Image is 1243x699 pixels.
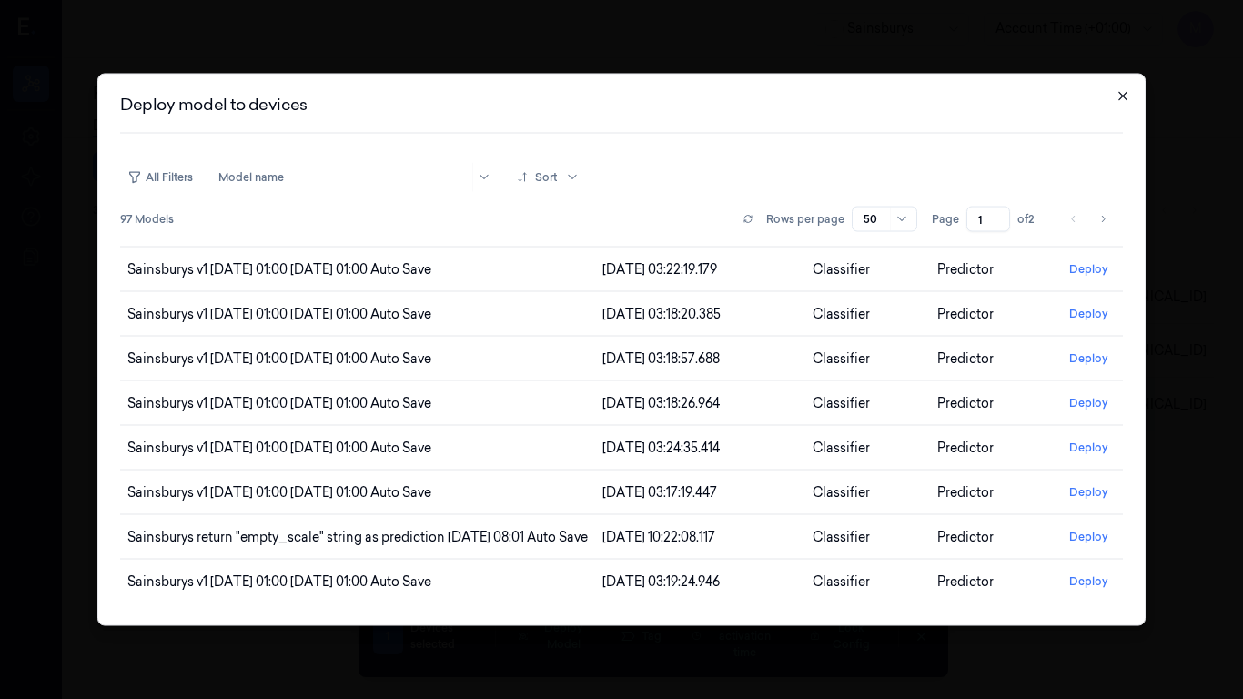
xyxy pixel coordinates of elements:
[937,260,994,277] span: Predictor
[766,211,844,228] p: Rows per page
[813,394,870,410] span: Classifier
[602,439,720,455] span: [DATE] 03:24:35.414
[1062,389,1116,418] button: Deploy
[1062,344,1116,373] button: Deploy
[127,572,431,589] span: Sainsburys v1 [DATE] 01:00 [DATE] 01:00 Auto Save
[127,528,588,544] span: Sainsburys return "empty_scale" string as prediction [DATE] 08:01 Auto Save
[813,439,870,455] span: Classifier
[813,260,870,277] span: Classifier
[813,349,870,366] span: Classifier
[602,260,717,277] span: [DATE] 03:22:19.179
[937,394,994,410] span: Predictor
[127,394,431,410] span: Sainsburys v1 [DATE] 01:00 [DATE] 01:00 Auto Save
[1017,211,1046,228] span: of 2
[1061,207,1116,232] nav: pagination
[127,439,431,455] span: Sainsburys v1 [DATE] 01:00 [DATE] 01:00 Auto Save
[1062,522,1116,552] button: Deploy
[937,305,994,321] span: Predictor
[602,528,715,544] span: [DATE] 10:22:08.117
[127,305,431,321] span: Sainsburys v1 [DATE] 01:00 [DATE] 01:00 Auto Save
[1090,207,1116,232] button: Go to next page
[127,260,431,277] span: Sainsburys v1 [DATE] 01:00 [DATE] 01:00 Auto Save
[1062,255,1116,284] button: Deploy
[120,163,200,192] button: All Filters
[813,528,870,544] span: Classifier
[1062,478,1116,507] button: Deploy
[602,483,717,500] span: [DATE] 03:17:19.447
[120,96,1123,113] h2: Deploy model to devices
[937,439,994,455] span: Predictor
[937,528,994,544] span: Predictor
[937,572,994,589] span: Predictor
[602,349,720,366] span: [DATE] 03:18:57.688
[602,305,721,321] span: [DATE] 03:18:20.385
[932,211,959,228] span: Page
[813,483,870,500] span: Classifier
[127,349,431,366] span: Sainsburys v1 [DATE] 01:00 [DATE] 01:00 Auto Save
[1062,433,1116,462] button: Deploy
[1062,299,1116,329] button: Deploy
[120,211,174,228] span: 97 Models
[813,572,870,589] span: Classifier
[813,305,870,321] span: Classifier
[937,483,994,500] span: Predictor
[937,349,994,366] span: Predictor
[602,394,720,410] span: [DATE] 03:18:26.964
[1062,567,1116,596] button: Deploy
[602,572,720,589] span: [DATE] 03:19:24.946
[127,483,431,500] span: Sainsburys v1 [DATE] 01:00 [DATE] 01:00 Auto Save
